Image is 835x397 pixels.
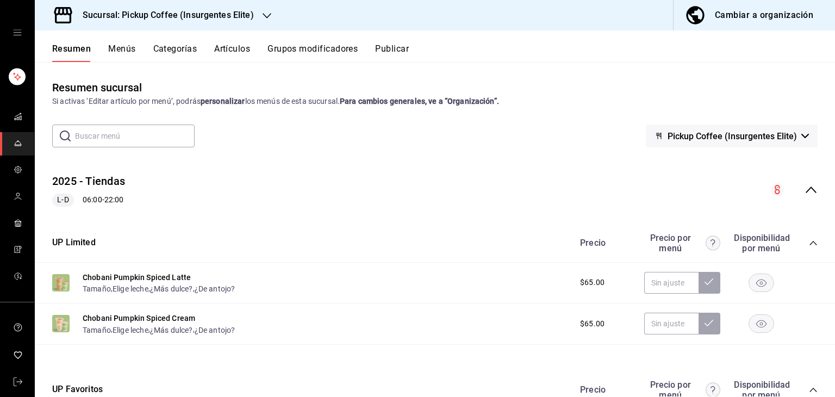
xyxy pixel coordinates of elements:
input: Sin ajuste [644,313,699,334]
button: ¿De antojo? [195,325,235,336]
div: Precio [569,238,639,248]
input: Buscar menú [75,125,195,147]
button: Categorías [153,44,197,62]
button: ¿Más dulce? [150,283,193,294]
button: Tamaño [83,325,111,336]
img: Preview [52,274,70,291]
button: Elige leche [113,325,148,336]
img: Preview [52,315,70,332]
div: navigation tabs [52,44,835,62]
button: Resumen [52,44,91,62]
button: 2025 - Tiendas [52,173,125,189]
button: Artículos [214,44,250,62]
button: Tamaño [83,283,111,294]
div: Resumen sucursal [52,79,142,96]
div: 06:00 - 22:00 [52,194,125,207]
div: , , , [83,324,235,335]
div: Si activas ‘Editar artículo por menú’, podrás los menús de esta sucursal. [52,96,818,107]
button: ¿Más dulce? [150,325,193,336]
span: L-D [53,194,73,206]
button: collapse-category-row [809,239,818,247]
div: Cambiar a organización [715,8,813,23]
button: Pickup Coffee (Insurgentes Elite) [646,125,818,147]
div: collapse-menu-row [35,165,835,215]
button: Grupos modificadores [267,44,358,62]
button: Chobani Pumpkin Spiced Latte [83,272,191,283]
h3: Sucursal: Pickup Coffee (Insurgentes Elite) [74,9,254,22]
strong: Para cambios generales, ve a “Organización”. [340,97,499,106]
button: Menús [108,44,135,62]
button: UP Limited [52,237,96,249]
button: open drawer [13,28,22,37]
button: Elige leche [113,283,148,294]
div: Disponibilidad por menú [734,233,788,253]
span: Pickup Coffee (Insurgentes Elite) [668,131,797,141]
div: Precio [569,384,639,395]
span: $65.00 [580,277,605,288]
div: Precio por menú [644,233,720,253]
button: Chobani Pumpkin Spiced Cream [83,313,195,324]
span: $65.00 [580,318,605,330]
button: collapse-category-row [809,386,818,394]
strong: personalizar [201,97,245,106]
div: , , , [83,283,235,294]
button: ¿De antojo? [195,283,235,294]
button: UP Favoritos [52,383,103,396]
input: Sin ajuste [644,272,699,294]
button: Publicar [375,44,409,62]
